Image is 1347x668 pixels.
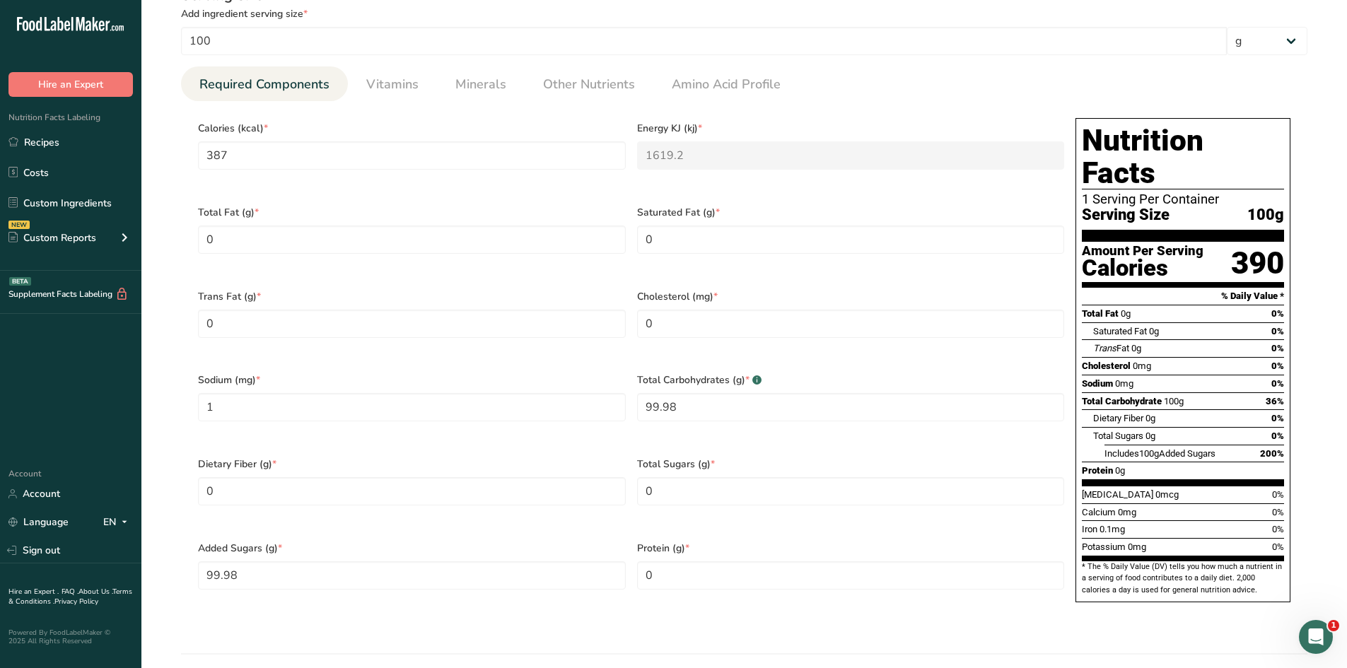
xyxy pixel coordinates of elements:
[1082,561,1284,596] section: * The % Daily Value (DV) tells you how much a nutrient in a serving of food contributes to a dail...
[1139,448,1159,459] span: 100g
[1082,124,1284,189] h1: Nutrition Facts
[1082,192,1284,206] div: 1 Serving Per Container
[1082,465,1113,476] span: Protein
[1272,507,1284,517] span: 0%
[637,289,1065,304] span: Cholesterol (mg)
[1082,245,1203,258] div: Amount Per Serving
[181,6,1307,21] div: Add ingredient serving size
[1082,308,1119,319] span: Total Fat
[1164,396,1184,406] span: 100g
[1145,430,1155,441] span: 0g
[1260,448,1284,459] span: 200%
[198,373,626,387] span: Sodium (mg)
[103,514,133,531] div: EN
[1093,413,1143,423] span: Dietary Fiber
[1082,396,1162,406] span: Total Carbohydrate
[1093,343,1129,353] span: Fat
[637,541,1065,556] span: Protein (g)
[1299,620,1333,654] iframe: Intercom live chat
[1104,448,1215,459] span: Includes Added Sugars
[1231,245,1284,282] div: 390
[62,587,78,597] a: FAQ .
[1271,430,1284,441] span: 0%
[8,587,59,597] a: Hire an Expert .
[1118,507,1136,517] span: 0mg
[637,205,1065,220] span: Saturated Fat (g)
[1271,326,1284,336] span: 0%
[1093,430,1143,441] span: Total Sugars
[1131,343,1141,353] span: 0g
[366,75,419,94] span: Vitamins
[1115,465,1125,476] span: 0g
[1266,396,1284,406] span: 36%
[455,75,506,94] span: Minerals
[672,75,781,94] span: Amino Acid Profile
[1328,620,1339,631] span: 1
[8,510,69,534] a: Language
[1082,541,1126,552] span: Potassium
[543,75,635,94] span: Other Nutrients
[1271,361,1284,371] span: 0%
[1271,343,1284,353] span: 0%
[9,277,31,286] div: BETA
[1145,413,1155,423] span: 0g
[1247,206,1284,224] span: 100g
[1082,524,1097,534] span: Iron
[1272,524,1284,534] span: 0%
[78,587,112,597] a: About Us .
[199,75,330,94] span: Required Components
[1128,541,1146,552] span: 0mg
[637,457,1065,471] span: Total Sugars (g)
[1271,308,1284,319] span: 0%
[1082,288,1284,305] section: % Daily Value *
[1155,489,1179,500] span: 0mcg
[1272,541,1284,552] span: 0%
[1133,361,1151,371] span: 0mg
[8,587,132,607] a: Terms & Conditions .
[1271,413,1284,423] span: 0%
[198,121,626,136] span: Calories (kcal)
[54,597,98,607] a: Privacy Policy
[1082,378,1113,389] span: Sodium
[8,72,133,97] button: Hire an Expert
[1115,378,1133,389] span: 0mg
[1082,361,1131,371] span: Cholesterol
[1082,258,1203,279] div: Calories
[8,230,96,245] div: Custom Reports
[637,373,1065,387] span: Total Carbohydrates (g)
[8,628,133,645] div: Powered By FoodLabelMaker © 2025 All Rights Reserved
[1272,489,1284,500] span: 0%
[1271,378,1284,389] span: 0%
[1093,343,1116,353] i: Trans
[198,289,626,304] span: Trans Fat (g)
[1082,507,1116,517] span: Calcium
[181,27,1227,55] input: Type your serving size here
[1100,524,1125,534] span: 0.1mg
[198,457,626,471] span: Dietary Fiber (g)
[1082,489,1153,500] span: [MEDICAL_DATA]
[198,205,626,220] span: Total Fat (g)
[637,121,1065,136] span: Energy KJ (kj)
[198,541,626,556] span: Added Sugars (g)
[1149,326,1159,336] span: 0g
[1093,326,1147,336] span: Saturated Fat
[8,221,30,229] div: NEW
[1082,206,1170,224] span: Serving Size
[1121,308,1131,319] span: 0g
